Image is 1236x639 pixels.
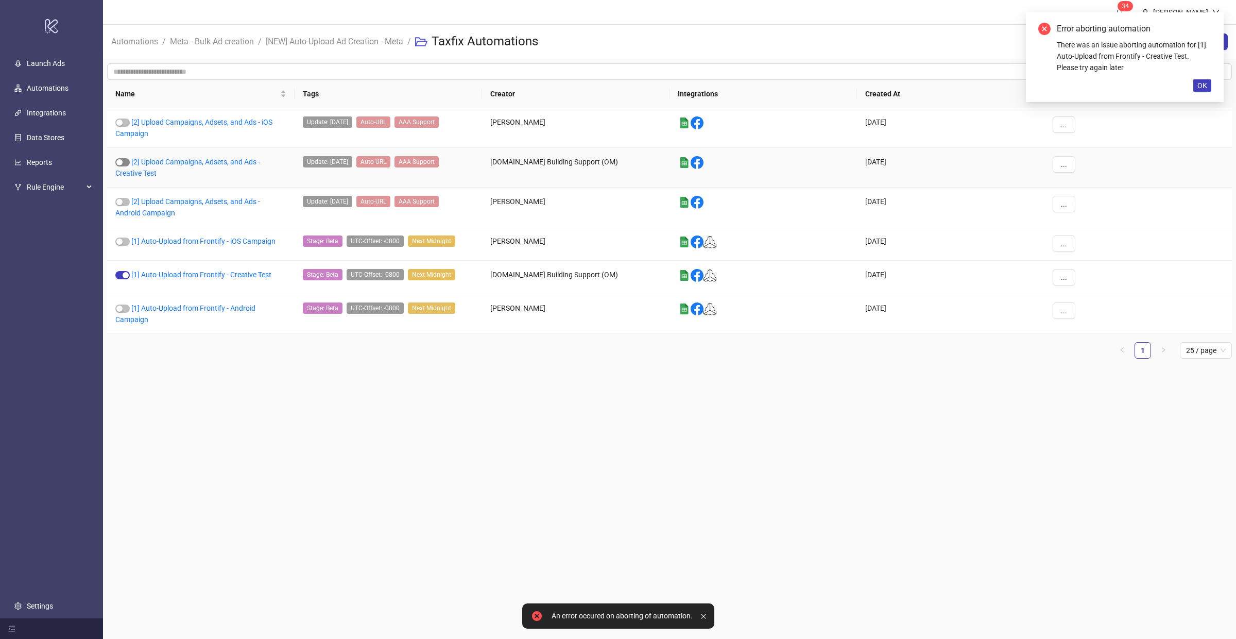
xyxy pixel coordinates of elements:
[264,35,405,46] a: [NEW] Auto-Upload Ad Creation - Meta
[1193,79,1211,92] button: OK
[857,108,1044,148] div: [DATE]
[1061,307,1067,315] span: ...
[482,80,669,108] th: Creator
[1180,342,1232,359] div: Page Size
[115,304,255,324] a: [1] Auto-Upload from Frontify - Android Campaign
[857,188,1044,227] div: [DATE]
[1057,23,1211,35] div: Error aborting automation
[1053,236,1075,252] button: ...
[482,148,669,188] div: [DOMAIN_NAME] Building Support (OM)
[857,80,1044,108] th: Created At
[1155,342,1172,359] button: right
[1149,7,1212,18] div: [PERSON_NAME]
[407,25,411,58] li: /
[1119,347,1125,353] span: left
[356,196,390,207] span: Auto-URL
[8,625,15,632] span: menu-fold
[865,88,1028,99] span: Created At
[356,156,390,167] span: Auto-URL
[857,227,1044,261] div: [DATE]
[1053,156,1075,173] button: ...
[394,196,439,207] span: AAA Support
[1061,200,1067,208] span: ...
[115,118,272,138] a: [2] Upload Campaigns, Adsets, and Ads - iOS Campaign
[131,271,271,279] a: [1] Auto-Upload from Frontify - Creative Test
[394,116,439,128] span: AAA Support
[109,35,160,46] a: Automations
[1160,347,1166,353] span: right
[1122,3,1125,10] span: 3
[347,302,404,314] span: UTC-Offset: -0800
[347,269,404,280] span: UTC-Offset: -0800
[347,236,404,247] span: UTC-Offset: -0800
[303,196,352,207] span: Update: May21
[168,35,256,46] a: Meta - Bulk Ad creation
[14,184,22,191] span: fork
[1053,196,1075,212] button: ...
[1212,9,1220,16] span: down
[1116,8,1123,15] span: bell
[408,302,455,314] span: Next Midnight
[432,33,538,50] h3: Taxfix Automations
[115,88,278,99] span: Name
[115,158,260,177] a: [2] Upload Campaigns, Adsets, and Ads - Creative Test
[27,60,65,68] a: Launch Ads
[1114,342,1130,359] li: Previous Page
[1135,342,1151,359] li: 1
[27,177,83,198] span: Rule Engine
[27,602,53,610] a: Settings
[115,197,260,217] a: [2] Upload Campaigns, Adsets, and Ads - Android Campaign
[482,261,669,294] div: [DOMAIN_NAME] Building Support (OM)
[482,108,669,148] div: [PERSON_NAME]
[669,80,857,108] th: Integrations
[27,134,64,142] a: Data Stores
[303,236,342,247] span: Stage: Beta
[107,80,295,108] th: Name
[1125,3,1129,10] span: 4
[482,294,669,334] div: [PERSON_NAME]
[258,25,262,58] li: /
[394,156,439,167] span: AAA Support
[27,159,52,167] a: Reports
[1053,269,1075,285] button: ...
[1061,121,1067,129] span: ...
[1061,273,1067,281] span: ...
[408,269,455,280] span: Next Midnight
[356,116,390,128] span: Auto-URL
[1155,342,1172,359] li: Next Page
[303,269,342,280] span: Stage: Beta
[1061,240,1067,248] span: ...
[552,612,693,620] div: An error occured on aborting of automation.
[1053,116,1075,133] button: ...
[482,188,669,227] div: [PERSON_NAME]
[857,294,1044,334] div: [DATE]
[27,109,66,117] a: Integrations
[1135,343,1151,358] a: 1
[303,156,352,167] span: Update: May21
[131,237,276,245] a: [1] Auto-Upload from Frontify - iOS Campaign
[1197,81,1207,90] span: OK
[303,302,342,314] span: Stage: Beta
[857,261,1044,294] div: [DATE]
[162,25,166,58] li: /
[1142,9,1149,16] span: user
[1061,160,1067,169] span: ...
[1186,343,1226,358] span: 25 / page
[1118,1,1133,11] sup: 34
[295,80,482,108] th: Tags
[857,148,1044,188] div: [DATE]
[1200,23,1211,34] a: Close
[1038,23,1051,35] span: close-circle
[1053,302,1075,319] button: ...
[303,116,352,128] span: Update: May21
[1057,39,1211,73] div: There was an issue aborting automation for [1] Auto-Upload from Frontify - Creative Test. Please ...
[27,85,68,93] a: Automations
[482,227,669,261] div: [PERSON_NAME]
[1114,342,1130,359] button: left
[408,236,455,247] span: Next Midnight
[415,36,427,48] span: folder-open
